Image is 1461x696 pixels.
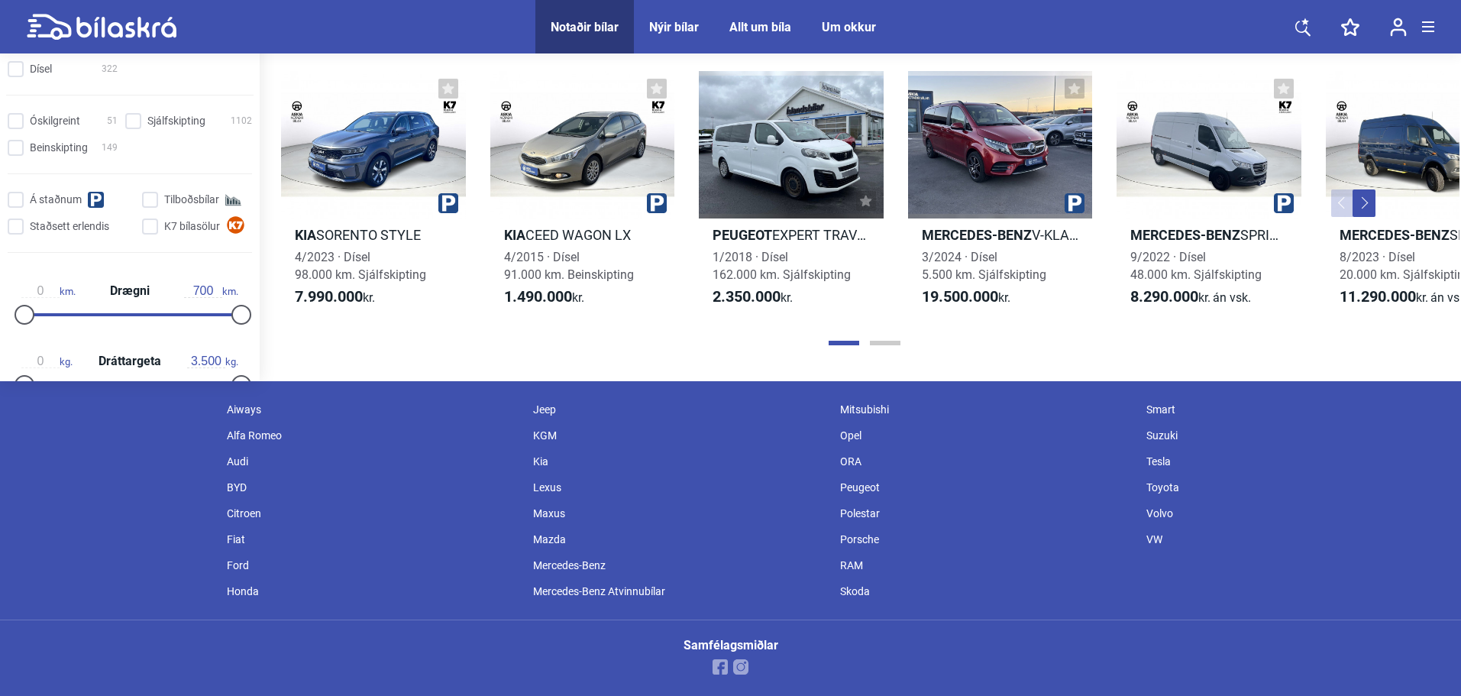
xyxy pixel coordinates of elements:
span: Drægni [106,285,154,297]
div: Polestar [832,500,1139,526]
div: Porsche [832,526,1139,552]
span: Tilboðsbílar [164,192,219,208]
a: Mercedes-BenzSPRINTER BUSINESS9/2022 · Dísel48.000 km. Sjálfskipting8.290.000kr. [1117,71,1301,320]
span: 1102 [231,113,252,129]
div: Opel [832,422,1139,448]
button: Previous [1331,189,1354,217]
span: Beinskipting [30,140,88,156]
button: Next [1353,189,1375,217]
span: km. [184,284,238,298]
span: kg. [187,354,238,368]
span: Á staðnum [30,192,82,208]
span: Dráttargeta [95,355,165,367]
b: Mercedes-Benz [1340,227,1450,243]
div: Toyota [1139,474,1446,500]
div: ORA [832,448,1139,474]
span: Staðsett erlendis [30,219,109,235]
span: kg. [21,354,73,368]
span: 4/2015 · Dísel 91.000 km. Beinskipting [504,250,634,282]
span: kr. [713,288,793,306]
b: Kia [295,227,316,243]
div: Aiways [219,397,526,422]
b: 1.490.000 [504,287,572,306]
h2: SORENTO STYLE [281,226,466,244]
div: BYD [219,474,526,500]
div: Lexus [525,474,832,500]
span: 9/2022 · Dísel 48.000 km. Sjálfskipting [1130,250,1262,282]
span: km. [21,284,76,298]
div: Maxus [525,500,832,526]
b: 19.500.000 [922,287,998,306]
div: Mercedes-Benz Atvinnubílar [525,578,832,604]
h2: EXPERT TRAVELLER [699,226,884,244]
div: Jeep [525,397,832,422]
div: Volvo [1139,500,1446,526]
div: RAM [832,552,1139,578]
div: Mercedes-Benz [525,552,832,578]
div: Skoda [832,578,1139,604]
div: VW [1139,526,1446,552]
div: Citroen [219,500,526,526]
span: K7 bílasölur [164,219,220,235]
div: Peugeot [832,474,1139,500]
a: Nýir bílar [649,20,699,34]
a: Mercedes-BenzV-KLASSE POWER3/2024 · Dísel5.500 km. Sjálfskipting19.500.000kr. [908,71,1093,320]
b: Mercedes-Benz [922,227,1032,243]
div: Suzuki [1139,422,1446,448]
h2: CEED WAGON LX [490,226,675,244]
div: Mazda [525,526,832,552]
span: Sjálfskipting [147,113,205,129]
span: 149 [102,140,118,156]
div: Fiat [219,526,526,552]
div: Ford [219,552,526,578]
b: 11.290.000 [1340,287,1416,306]
span: kr. [922,288,1010,306]
b: Kia [504,227,525,243]
img: user-login.svg [1390,18,1407,37]
b: Mercedes-Benz [1130,227,1240,243]
span: 51 [107,113,118,129]
span: kr. [295,288,375,306]
div: Honda [219,578,526,604]
b: Peugeot [713,227,772,243]
div: Tesla [1139,448,1446,474]
span: Dísel [30,61,52,77]
b: 2.350.000 [713,287,781,306]
div: Smart [1139,397,1446,422]
h2: V-KLASSE POWER [908,226,1093,244]
div: Mitsubishi [832,397,1139,422]
span: Óskilgreint [30,113,80,129]
div: Kia [525,448,832,474]
span: 3/2024 · Dísel 5.500 km. Sjálfskipting [922,250,1046,282]
a: KiaSORENTO STYLE4/2023 · Dísel98.000 km. Sjálfskipting7.990.000kr. [281,71,466,320]
div: Samfélagsmiðlar [684,639,778,652]
span: kr. [1130,288,1251,306]
a: KiaCEED WAGON LX4/2015 · Dísel91.000 km. Beinskipting1.490.000kr. [490,71,675,320]
span: 1/2018 · Dísel 162.000 km. Sjálfskipting [713,250,851,282]
a: Notaðir bílar [551,20,619,34]
div: Audi [219,448,526,474]
button: Page 2 [870,341,900,345]
a: PeugeotEXPERT TRAVELLER1/2018 · Dísel162.000 km. Sjálfskipting2.350.000kr. [699,71,884,320]
span: 322 [102,61,118,77]
span: kr. [504,288,584,306]
a: Um okkur [822,20,876,34]
span: 4/2023 · Dísel 98.000 km. Sjálfskipting [295,250,426,282]
a: Allt um bíla [729,20,791,34]
b: 8.290.000 [1130,287,1198,306]
div: Alfa Romeo [219,422,526,448]
div: KGM [525,422,832,448]
button: Page 1 [829,341,859,345]
h2: SPRINTER BUSINESS [1117,226,1301,244]
b: 7.990.000 [295,287,363,306]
